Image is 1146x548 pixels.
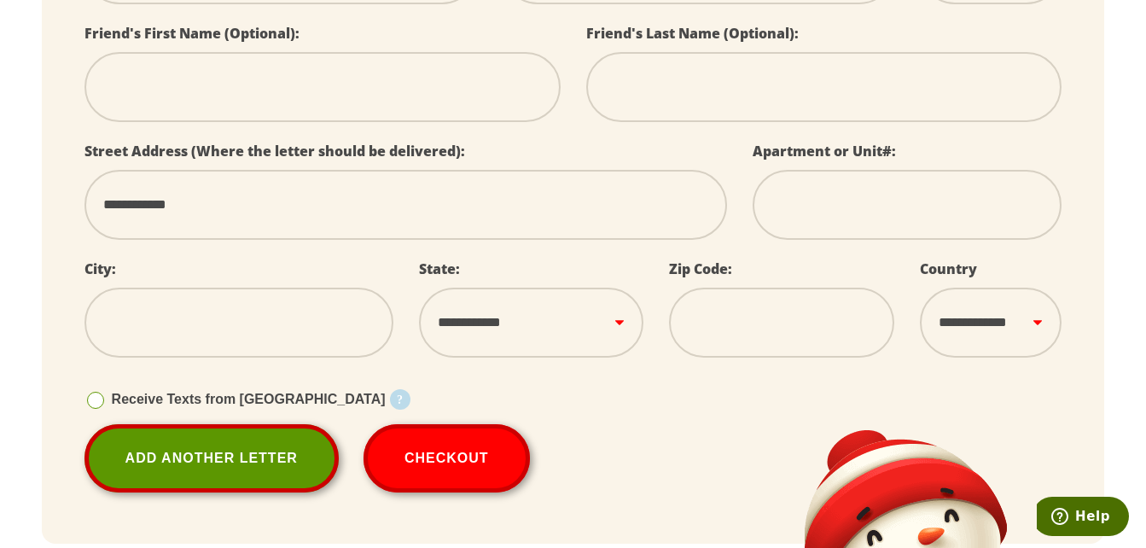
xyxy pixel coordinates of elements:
a: Add Another Letter [84,424,339,493]
span: Receive Texts from [GEOGRAPHIC_DATA] [112,392,386,406]
label: City: [84,259,116,278]
label: Country [920,259,977,278]
label: Street Address (Where the letter should be delivered): [84,142,465,160]
label: Zip Code: [669,259,732,278]
label: State: [419,259,460,278]
label: Friend's Last Name (Optional): [586,24,799,43]
label: Friend's First Name (Optional): [84,24,300,43]
button: Checkout [364,424,530,493]
iframe: Opens a widget where you can find more information [1037,497,1129,539]
label: Apartment or Unit#: [753,142,896,160]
